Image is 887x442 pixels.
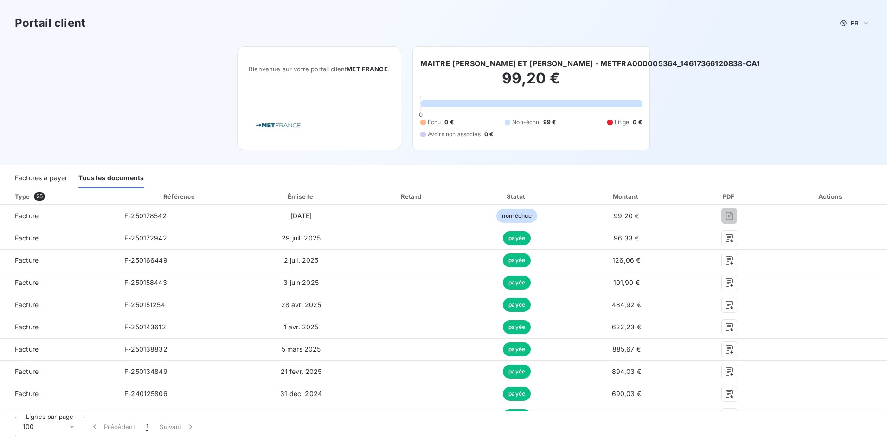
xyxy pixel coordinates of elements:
span: payée [503,320,531,334]
h6: MAITRE [PERSON_NAME] ET [PERSON_NAME] - METFRA000005364_14617366120838-CA1 [420,58,760,69]
span: Facture [7,234,109,243]
div: Tous les documents [78,169,144,188]
span: Facture [7,211,109,221]
span: payée [503,387,531,401]
span: 0 € [484,130,493,139]
span: Facture [7,300,109,309]
div: Référence [163,193,195,200]
span: Facture [7,367,109,376]
span: 100 [23,422,34,431]
span: 1 [146,422,148,431]
span: 126,06 € [612,256,640,264]
h2: 99,20 € [420,69,642,97]
span: payée [503,409,531,423]
span: payée [503,253,531,267]
button: 1 [141,417,154,436]
span: MET FRANCE [347,65,388,73]
span: Bienvenue sur votre portail client . [249,65,390,73]
span: Facture [7,389,109,398]
span: Litige [615,118,630,126]
div: Actions [777,192,885,201]
h3: Portail client [15,15,85,32]
span: F-250138832 [124,345,167,353]
button: Précédent [84,417,141,436]
span: 21 févr. 2025 [281,367,322,375]
span: 885,67 € [612,345,641,353]
span: 0 [419,111,423,118]
span: F-250172942 [124,234,167,242]
span: Non-échu [512,118,539,126]
span: 5 mars 2025 [282,345,321,353]
img: Company logo [249,112,308,139]
span: non-échue [496,209,537,223]
span: F-250134849 [124,367,167,375]
span: Facture [7,278,109,287]
span: F-250158443 [124,278,167,286]
span: payée [503,231,531,245]
div: Émise le [245,192,357,201]
span: 894,03 € [612,367,641,375]
span: 484,92 € [612,301,641,309]
span: 690,03 € [612,390,641,398]
span: Avoirs non associés [428,130,481,139]
span: payée [503,298,531,312]
div: Factures à payer [15,169,67,188]
div: PDF [686,192,773,201]
span: payée [503,342,531,356]
span: 2 juil. 2025 [284,256,319,264]
span: 622,23 € [612,323,641,331]
span: F-250143612 [124,323,166,331]
div: Statut [467,192,566,201]
span: 29 juil. 2025 [282,234,321,242]
div: Retard [361,192,463,201]
span: 3 juin 2025 [283,278,319,286]
span: 101,90 € [613,278,640,286]
span: 0 € [633,118,642,126]
span: Facture [7,256,109,265]
span: Facture [7,345,109,354]
span: 99,20 € [614,212,639,220]
span: F-250178542 [124,212,167,220]
div: Montant [571,192,682,201]
button: Suivant [154,417,201,436]
span: payée [503,276,531,290]
span: F-240125806 [124,390,167,398]
span: 99 € [543,118,556,126]
span: 1 avr. 2025 [284,323,319,331]
span: 96,33 € [614,234,639,242]
div: Type [9,192,115,201]
span: [DATE] [290,212,312,220]
span: 0 € [444,118,453,126]
span: payée [503,365,531,379]
span: 31 déc. 2024 [280,390,322,398]
span: Échu [428,118,441,126]
span: F-250151254 [124,301,165,309]
span: FR [851,19,858,27]
span: 28 avr. 2025 [281,301,321,309]
span: F-250166449 [124,256,167,264]
span: 25 [34,192,45,201]
span: Facture [7,322,109,332]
